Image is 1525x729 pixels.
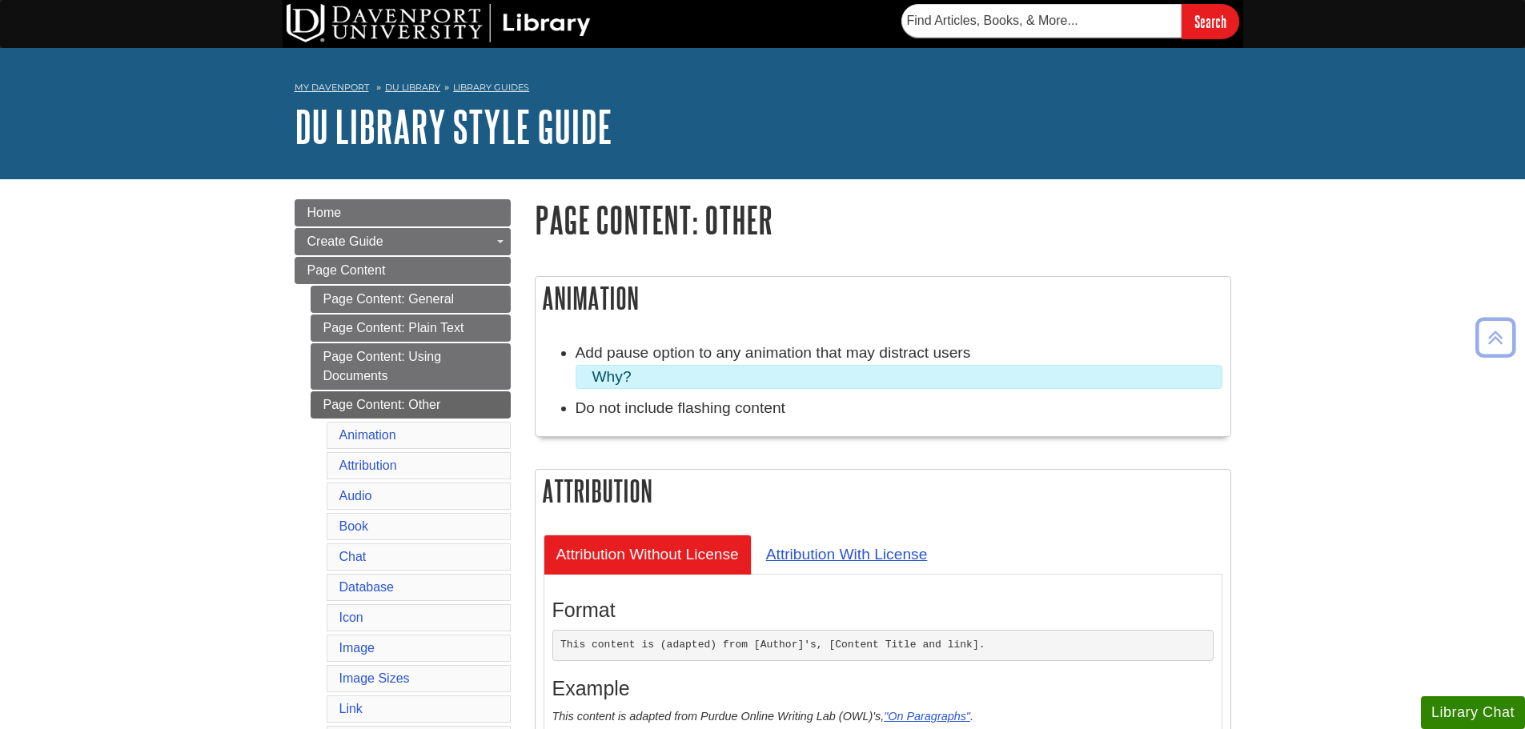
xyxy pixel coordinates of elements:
[339,611,363,624] a: Icon
[339,580,395,594] a: Database
[535,199,1231,240] h1: Page Content: Other
[753,535,941,574] a: Attribution With License
[339,702,363,715] a: Link
[536,277,1230,319] h2: Animation
[295,257,511,284] a: Page Content
[339,459,397,472] a: Attribution
[339,428,396,442] a: Animation
[552,599,1214,622] h3: Format
[311,314,511,342] a: Page Content: Plain Text
[307,206,342,219] span: Home
[385,82,440,93] a: DU Library
[901,4,1182,38] input: Find Articles, Books, & More...
[339,519,368,533] a: Book
[536,470,1230,512] h2: Attribution
[339,671,410,685] a: Image Sizes
[295,199,511,226] a: Home
[287,4,591,42] img: DU Library
[552,708,1214,726] p: This content is adapted from Purdue Online Writing Lab (OWL)'s, .
[592,366,1206,389] summary: Why?
[295,81,369,94] a: My Davenport
[901,4,1239,38] form: Searches DU Library's articles, books, and more
[295,228,511,255] a: Create Guide
[544,535,752,574] a: Attribution Without License
[339,550,367,563] a: Chat
[453,82,529,93] a: Library Guides
[307,263,386,277] span: Page Content
[307,234,383,248] span: Create Guide
[295,102,612,151] a: DU Library Style Guide
[552,630,1214,662] pre: This content is (adapted) from [Author]'s, [Content Title and link].
[1182,4,1239,38] input: Search
[884,710,970,723] a: "On Paragraphs"
[576,342,1222,390] li: Add pause option to any animation that may distract users
[552,677,1214,700] h3: Example
[311,286,511,313] a: Page Content: General
[339,489,372,503] a: Audio
[295,77,1231,102] nav: breadcrumb
[311,343,511,390] a: Page Content: Using Documents
[1421,696,1525,729] button: Library Chat
[339,641,375,655] a: Image
[311,391,511,419] a: Page Content: Other
[1470,326,1521,348] a: Back to Top
[576,397,1222,420] li: Do not include flashing content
